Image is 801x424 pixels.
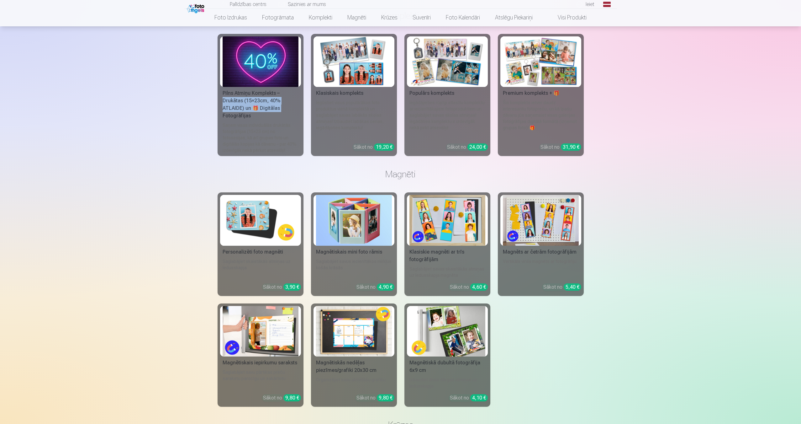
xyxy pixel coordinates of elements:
[207,9,255,26] a: Foto izdrukas
[187,3,206,13] img: /fa1
[311,34,397,156] a: Klasiskais komplektsKlasiskais komplektsIegūstiet visus populārākos foto produktus vienā komplekt...
[223,306,298,357] img: Magnētiskais iepirkumu saraksts
[500,89,581,97] div: Premium komplekts + 🎁
[409,195,485,245] img: Klasiskie magnēti ar trīs fotogrāfijām
[220,258,301,278] div: Saglabājiet skaistākās atmiņas uz ledusskapja
[500,99,581,138] div: Šis komplekts ietver daudz interesantu fotopreču, un kā īpašu dāvanu jūs saņemsiet visas galerija...
[487,9,540,26] a: Atslēgu piekariņi
[498,192,584,296] a: Magnēts ar četrām fotogrāfijāmMagnēts ar četrām fotogrāfijāmVertikāls vinila magnēts ar fotogrāfi...
[407,248,488,263] div: Klasiskie magnēti ar trīs fotogrāfijām
[450,394,488,402] div: Sākot no
[283,283,301,291] div: 3,90 €
[407,266,488,278] div: Saglabājiet savas skaistākās atmiņas uz ledusskapja magnēta
[561,143,581,151] div: 31,90 €
[374,9,405,26] a: Krūzes
[223,195,298,245] img: Personalizēti foto magnēti
[503,195,579,245] img: Magnēts ar četrām fotogrāfijām
[301,9,340,26] a: Komplekti
[374,143,394,151] div: 19,20 €
[220,248,301,256] div: Personalizēti foto magnēti
[220,369,301,389] div: Saglabājiet savu pārtikas preču sarakstu parocīgu un sakārtotu
[220,89,301,120] div: Pilns Atmiņu Komplekts – Drukātas (15×23cm, 40% ATLAIDE) un 🎁 Digitālas Fotogrāfijas
[564,283,581,291] div: 5,40 €
[316,195,392,245] img: Magnētiskais mini foto rāmis
[540,143,581,151] div: Sākot no
[447,143,488,151] div: Sākot no
[283,394,301,401] div: 9,80 €
[316,36,392,87] img: Klasiskais komplekts
[314,377,394,389] div: Organizējiet savu aktivitāšu grafiku
[218,303,303,407] a: Magnētiskais iepirkumu sarakstsMagnētiskais iepirkumu sarakstsSaglabājiet savu pārtikas preču sar...
[409,306,485,357] img: Magnētiskā dubultā fotogrāfija 6x9 cm
[314,359,394,374] div: Magnētiskās nedēļas piezīmes/grafiki 20x30 cm
[263,283,301,291] div: Sākot no
[467,143,488,151] div: 24,00 €
[543,283,581,291] div: Sākot no
[314,248,394,256] div: Magnētiskais mini foto rāmis
[503,36,579,87] img: Premium komplekts + 🎁
[470,394,488,401] div: 4,10 €
[311,192,397,296] a: Magnētiskais mini foto rāmisMagnētiskais mini foto rāmisSaglabājiet savus iecienītākos mirkļus ko...
[314,99,394,138] div: Iegūstiet visus populārākos foto produktus vienā komplektā un saglabājiet savas labākās skolas at...
[314,258,394,278] div: Saglabājiet savus iecienītākos mirkļus košās krāsās
[316,306,392,357] img: Magnētiskās nedēļas piezīmes/grafiki 20x30 cm
[498,34,584,156] a: Premium komplekts + 🎁 Premium komplekts + 🎁Šis komplekts ietver daudz interesantu fotopreču, un k...
[311,303,397,407] a: Magnētiskās nedēļas piezīmes/grafiki 20x30 cmMagnētiskās nedēļas piezīmes/grafiki 20x30 cmOrganiz...
[407,89,488,97] div: Populārs komplekts
[223,36,298,87] img: Pilns Atmiņu Komplekts – Drukātas (15×23cm, 40% ATLAIDE) un 🎁 Digitālas Fotogrāfijas
[314,89,394,97] div: Klasiskais komplekts
[356,394,394,402] div: Sākot no
[263,394,301,402] div: Sākot no
[404,192,490,296] a: Klasiskie magnēti ar trīs fotogrāfijāmKlasiskie magnēti ar trīs fotogrāfijāmSaglabājiet savas ska...
[255,9,301,26] a: Fotogrāmata
[470,283,488,291] div: 4,60 €
[354,143,394,151] div: Sākot no
[407,99,488,138] div: Iegādājieties rūpīgi atlasītu komplektu ar iecienītākajiem fotoproduktiem un saglabājiet savas sk...
[407,377,488,389] div: Izbaudiet divas dārgas atmiņas uz ledusskapja
[356,283,394,291] div: Sākot no
[450,283,488,291] div: Sākot no
[377,394,394,401] div: 9,80 €
[540,9,594,26] a: Visi produkti
[404,303,490,407] a: Magnētiskā dubultā fotogrāfija 6x9 cmMagnētiskā dubultā fotogrāfija 6x9 cmIzbaudiet divas dārgas ...
[220,359,301,367] div: Magnētiskais iepirkumu saraksts
[404,34,490,156] a: Populārs komplektsPopulārs komplektsIegādājieties rūpīgi atlasītu komplektu ar iecienītākajiem fo...
[340,9,374,26] a: Magnēti
[405,9,438,26] a: Suvenīri
[500,258,581,278] div: Vertikāls vinila magnēts ar fotogrāfiju
[409,36,485,87] img: Populārs komplekts
[377,283,394,291] div: 4,90 €
[438,9,487,26] a: Foto kalendāri
[500,248,581,256] div: Magnēts ar četrām fotogrāfijām
[407,359,488,374] div: Magnētiskā dubultā fotogrāfija 6x9 cm
[223,169,579,180] h3: Magnēti
[218,34,303,156] a: Pilns Atmiņu Komplekts – Drukātas (15×23cm, 40% ATLAIDE) un 🎁 Digitālas Fotogrāfijas Pilns Atmiņu...
[220,122,301,153] div: Saņem visas individuālās drukātās fotogrāfijas (15×23 cm) no fotosesijas, kā arī grupas foto un d...
[218,192,303,296] a: Personalizēti foto magnētiPersonalizēti foto magnētiSaglabājiet skaistākās atmiņas uz ledusskapja...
